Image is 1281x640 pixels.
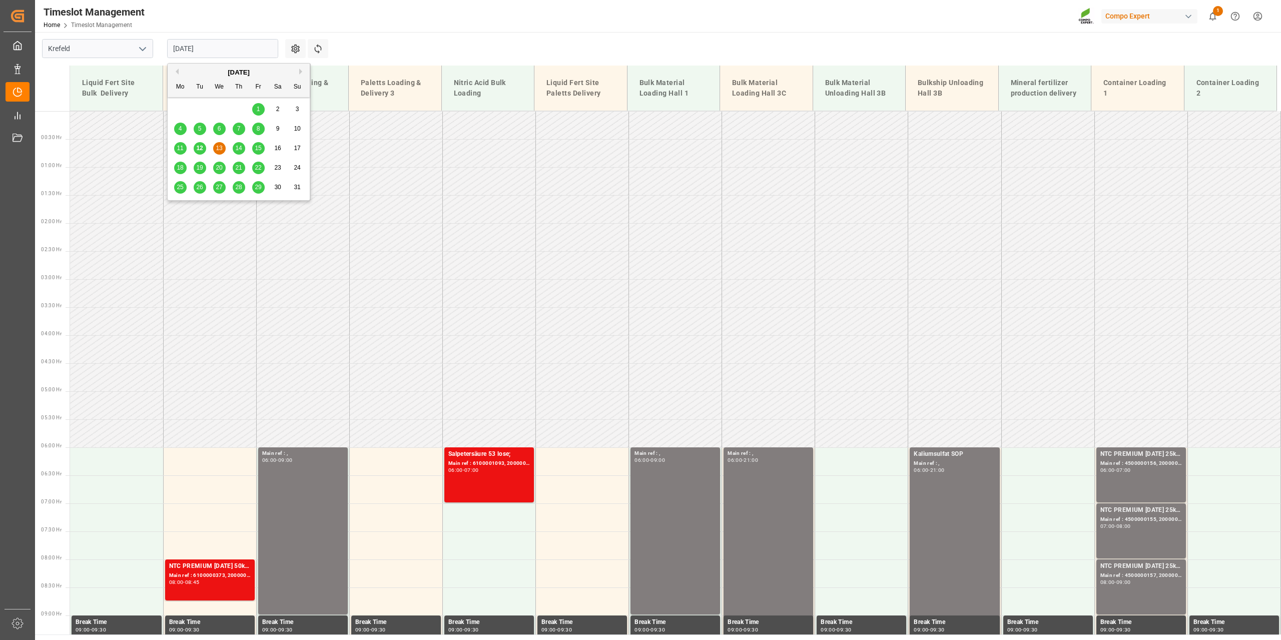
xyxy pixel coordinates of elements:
[1116,468,1131,472] div: 07:00
[183,627,185,632] div: -
[169,580,184,584] div: 08:00
[194,181,206,194] div: Choose Tuesday, August 26th, 2025
[272,162,284,174] div: Choose Saturday, August 23rd, 2025
[1114,627,1116,632] div: -
[294,145,300,152] span: 17
[1100,617,1182,627] div: Break Time
[1100,468,1115,472] div: 06:00
[41,275,62,280] span: 03:00 Hr
[541,627,556,632] div: 09:00
[634,627,649,632] div: 09:00
[272,142,284,155] div: Choose Saturday, August 16th, 2025
[252,81,265,94] div: Fr
[1100,505,1182,515] div: NTC PREMIUM [DATE] 25kg (x42) INT;
[1099,74,1176,103] div: Container Loading 1
[272,123,284,135] div: Choose Saturday, August 9th, 2025
[450,74,526,103] div: Nitric Acid Bulk Loading
[44,22,60,29] a: Home
[194,123,206,135] div: Choose Tuesday, August 5th, 2025
[1100,459,1182,468] div: Main ref : 4500000156, 2000000004;
[262,627,277,632] div: 09:00
[1100,449,1182,459] div: NTC PREMIUM [DATE] 25kg (x42) INT;
[371,627,386,632] div: 09:30
[218,125,221,132] span: 6
[274,164,281,171] span: 23
[294,125,300,132] span: 10
[272,103,284,116] div: Choose Saturday, August 2nd, 2025
[252,103,265,116] div: Choose Friday, August 1st, 2025
[1213,6,1223,16] span: 1
[1201,5,1224,28] button: show 1 new notifications
[235,164,242,171] span: 21
[252,162,265,174] div: Choose Friday, August 22nd, 2025
[216,184,222,191] span: 27
[837,627,851,632] div: 09:30
[821,74,898,103] div: Bulk Material Unloading Hall 3B
[463,468,464,472] div: -
[177,145,183,152] span: 11
[257,125,260,132] span: 8
[634,449,716,458] div: Main ref : ,
[173,69,179,75] button: Previous Month
[291,123,304,135] div: Choose Sunday, August 10th, 2025
[448,459,530,468] div: Main ref : 6100001093, 2000001003;
[728,617,809,627] div: Break Time
[90,627,92,632] div: -
[728,74,805,103] div: Bulk Material Loading Hall 3C
[233,123,245,135] div: Choose Thursday, August 7th, 2025
[41,387,62,392] span: 05:00 Hr
[448,468,463,472] div: 06:00
[914,74,990,103] div: Bulkship Unloading Hall 3B
[291,162,304,174] div: Choose Sunday, August 24th, 2025
[357,74,433,103] div: Paletts Loading & Delivery 3
[928,468,930,472] div: -
[167,39,278,58] input: DD.MM.YYYY
[41,555,62,560] span: 08:00 Hr
[198,125,202,132] span: 5
[78,74,155,103] div: Liquid Fert Site Bulk Delivery
[42,39,153,58] input: Type to search/select
[194,81,206,94] div: Tu
[92,627,106,632] div: 09:30
[233,142,245,155] div: Choose Thursday, August 14th, 2025
[1007,74,1083,103] div: Mineral fertilizer production delivery
[41,527,62,532] span: 07:30 Hr
[1101,9,1197,24] div: Compo Expert
[252,123,265,135] div: Choose Friday, August 8th, 2025
[235,184,242,191] span: 28
[541,617,623,627] div: Break Time
[216,145,222,152] span: 13
[1208,627,1209,632] div: -
[41,247,62,252] span: 02:30 Hr
[272,81,284,94] div: Sa
[41,611,62,616] span: 09:00 Hr
[213,181,226,194] div: Choose Wednesday, August 27th, 2025
[41,163,62,168] span: 01:00 Hr
[216,164,222,171] span: 20
[196,184,203,191] span: 26
[1023,627,1038,632] div: 09:30
[41,499,62,504] span: 07:00 Hr
[463,627,464,632] div: -
[557,627,572,632] div: 09:30
[294,184,300,191] span: 31
[1007,627,1022,632] div: 09:00
[174,123,187,135] div: Choose Monday, August 4th, 2025
[291,103,304,116] div: Choose Sunday, August 3rd, 2025
[272,181,284,194] div: Choose Saturday, August 30th, 2025
[448,449,530,459] div: Salpetersäure 53 lose;
[914,449,995,459] div: Kaliumsulfat SOP
[742,458,744,462] div: -
[821,617,902,627] div: Break Time
[464,627,479,632] div: 09:30
[448,617,530,627] div: Break Time
[370,627,371,632] div: -
[252,142,265,155] div: Choose Friday, August 15th, 2025
[1114,580,1116,584] div: -
[235,145,242,152] span: 14
[213,162,226,174] div: Choose Wednesday, August 20th, 2025
[542,74,619,103] div: Liquid Fert Site Paletts Delivery
[1114,468,1116,472] div: -
[291,181,304,194] div: Choose Sunday, August 31st, 2025
[1116,627,1131,632] div: 09:30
